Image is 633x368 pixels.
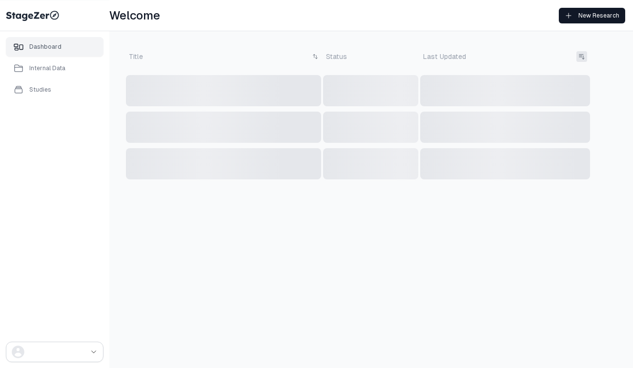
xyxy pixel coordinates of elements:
a: Internal Data [6,58,103,78]
div: Internal Data [29,64,65,72]
button: drop down button [6,342,103,362]
a: Studies [6,80,103,99]
a: Dashboard [6,37,103,57]
div: Dashboard [29,43,61,51]
a: New Research [559,8,625,23]
td: Last Updated [419,47,591,66]
td: Title [125,47,322,66]
h1: Welcome [109,8,160,23]
button: drop down button [312,52,318,61]
td: Status [322,47,420,66]
div: Studies [29,86,51,94]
